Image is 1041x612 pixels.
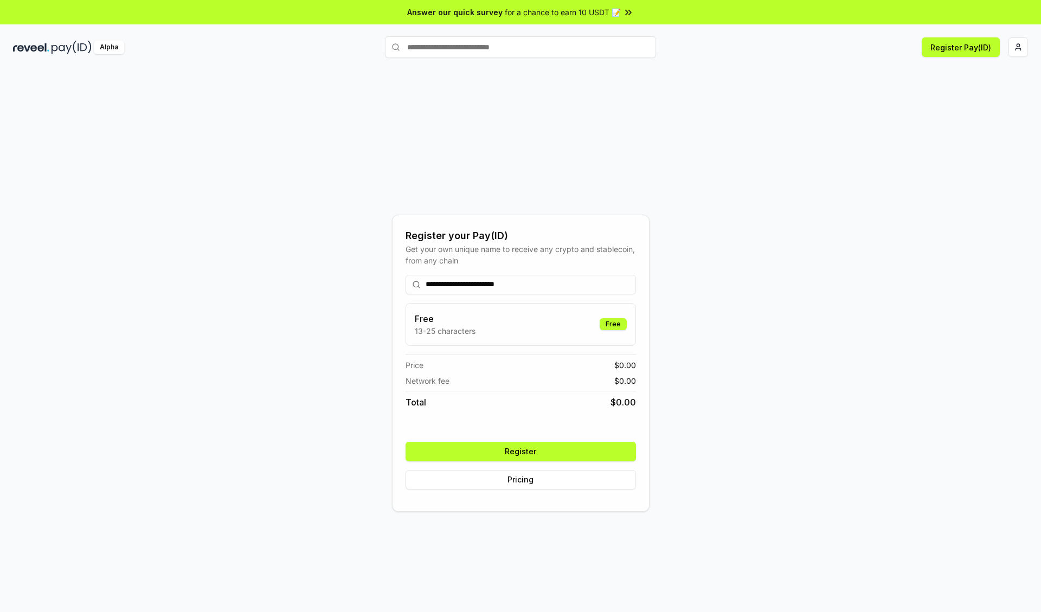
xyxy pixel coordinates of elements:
[52,41,92,54] img: pay_id
[407,7,503,18] span: Answer our quick survey
[505,7,621,18] span: for a chance to earn 10 USDT 📝
[94,41,124,54] div: Alpha
[406,442,636,461] button: Register
[614,359,636,371] span: $ 0.00
[406,375,449,386] span: Network fee
[614,375,636,386] span: $ 0.00
[13,41,49,54] img: reveel_dark
[415,325,475,337] p: 13-25 characters
[415,312,475,325] h3: Free
[600,318,627,330] div: Free
[406,228,636,243] div: Register your Pay(ID)
[406,470,636,489] button: Pricing
[406,359,423,371] span: Price
[406,243,636,266] div: Get your own unique name to receive any crypto and stablecoin, from any chain
[922,37,1000,57] button: Register Pay(ID)
[406,396,426,409] span: Total
[611,396,636,409] span: $ 0.00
